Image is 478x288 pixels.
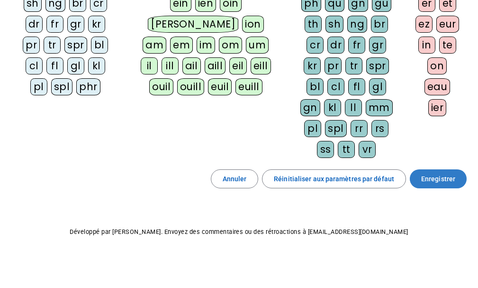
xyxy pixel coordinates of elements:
div: in [418,37,435,54]
div: phr [76,78,100,95]
div: mm [366,99,393,116]
span: Réinitialiser aux paramètres par défaut [274,173,394,185]
div: sh [325,16,343,33]
div: il [141,57,158,74]
div: ier [428,99,447,116]
div: tr [44,37,61,54]
div: kr [88,16,105,33]
div: eur [436,16,459,33]
div: tt [338,141,355,158]
span: Enregistrer [421,173,455,185]
div: kr [304,57,321,74]
div: euil [208,78,232,95]
button: Annuler [211,169,259,188]
div: fl [348,78,365,95]
div: eil [229,57,247,74]
div: spr [64,37,87,54]
div: gr [67,16,84,33]
div: pr [23,37,40,54]
div: tr [345,57,362,74]
div: br [371,16,388,33]
div: eill [251,57,271,74]
div: gn [300,99,320,116]
div: rr [351,120,368,137]
div: dr [327,37,344,54]
div: pr [325,57,342,74]
div: spl [51,78,73,95]
div: cl [327,78,344,95]
div: fl [46,57,63,74]
button: Enregistrer [410,169,467,188]
span: Annuler [223,173,247,185]
div: on [427,57,447,74]
div: gr [369,37,386,54]
div: om [219,37,242,54]
div: vr [359,141,376,158]
div: ng [347,16,367,33]
button: Réinitialiser aux paramètres par défaut [262,169,406,188]
div: eau [424,78,451,95]
div: im [197,37,215,54]
div: fr [348,37,365,54]
div: ll [345,99,362,116]
div: am [143,37,166,54]
div: euill [235,78,262,95]
div: ill [162,57,179,74]
div: bl [91,37,108,54]
div: ss [317,141,334,158]
div: spr [366,57,389,74]
div: th [305,16,322,33]
div: ouill [177,78,204,95]
div: ez [415,16,433,33]
div: rs [371,120,388,137]
div: [PERSON_NAME] [148,16,238,33]
div: cl [26,57,43,74]
div: aill [205,57,226,74]
div: ail [182,57,201,74]
div: cr [307,37,324,54]
div: ouil [149,78,173,95]
div: kl [88,57,105,74]
div: gl [67,57,84,74]
div: te [439,37,456,54]
div: gl [369,78,386,95]
div: fr [46,16,63,33]
div: um [246,37,269,54]
div: bl [307,78,324,95]
div: em [170,37,193,54]
div: pl [304,120,321,137]
div: spl [325,120,347,137]
div: dr [26,16,43,33]
p: Développé par [PERSON_NAME]. Envoyez des commentaires ou des rétroactions à [EMAIL_ADDRESS][DOMAI... [8,226,470,238]
div: ion [242,16,264,33]
div: kl [324,99,341,116]
div: pl [30,78,47,95]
